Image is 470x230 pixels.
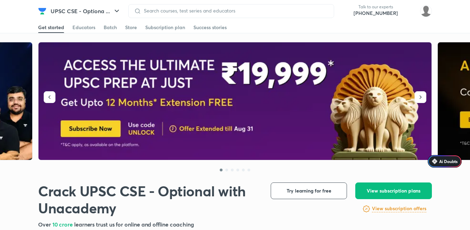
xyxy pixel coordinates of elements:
[52,221,74,228] span: 10 crore
[428,155,462,168] a: Ai Doubts
[340,4,354,18] img: call-us
[439,159,458,164] span: Ai Doubts
[38,182,260,216] h1: Crack UPSC CSE - Optional with Unacademy
[104,24,117,31] div: Batch
[193,24,227,31] div: Success stories
[72,22,95,33] a: Educators
[125,22,137,33] a: Store
[372,205,426,212] h6: View subscription offers
[432,159,437,164] img: Icon
[46,4,125,18] button: UPSC CSE - Optiona ...
[271,182,347,199] button: Try learning for free
[403,6,415,17] img: avatar
[38,221,52,228] span: Over
[354,10,398,17] a: [PHONE_NUMBER]
[354,4,398,10] p: Talk to our experts
[367,187,420,194] span: View subscription plans
[38,7,46,15] img: Company Logo
[72,24,95,31] div: Educators
[141,8,328,14] input: Search courses, test series and educators
[104,22,117,33] a: Batch
[145,22,185,33] a: Subscription plan
[420,5,432,17] img: Vishali Dadwal
[193,22,227,33] a: Success stories
[74,221,194,228] span: learners trust us for online and offline coaching
[145,24,185,31] div: Subscription plan
[125,24,137,31] div: Store
[355,182,432,199] button: View subscription plans
[287,187,331,194] span: Try learning for free
[38,22,64,33] a: Get started
[38,24,64,31] div: Get started
[372,205,426,213] a: View subscription offers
